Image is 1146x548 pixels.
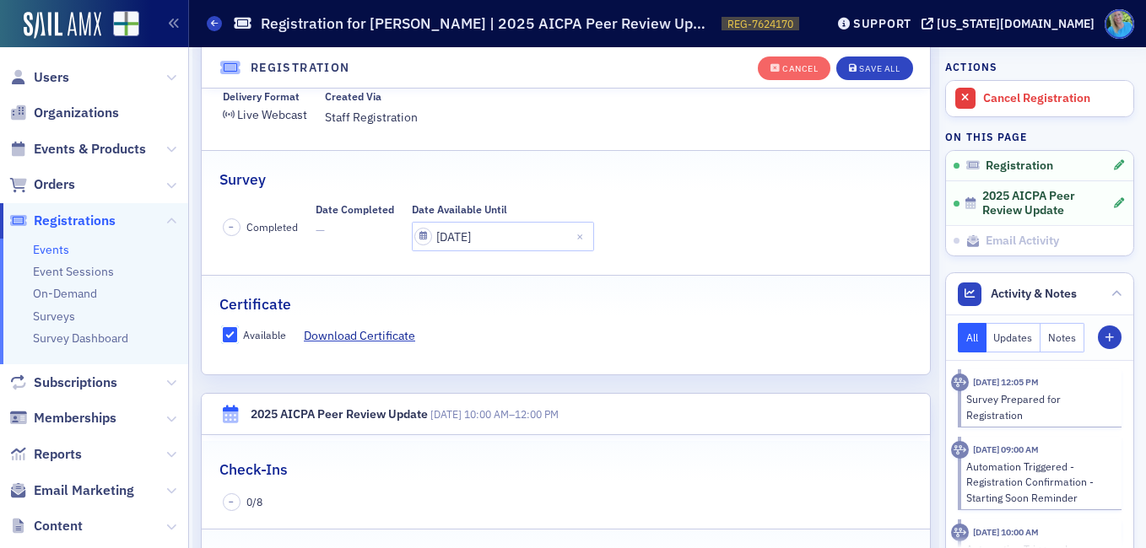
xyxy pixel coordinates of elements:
a: Survey Dashboard [33,330,128,346]
button: Notes [1041,323,1084,352]
div: Date Available Until [412,203,507,216]
span: [DATE] [430,407,462,421]
span: 0 / 8 [246,494,262,509]
span: Subscriptions [34,373,117,392]
span: Content [34,517,83,535]
div: [US_STATE][DOMAIN_NAME] [937,16,1095,31]
h2: Check-Ins [219,459,288,481]
div: Delivery Format [223,90,300,103]
span: – [229,496,234,508]
a: Registrations [9,212,116,230]
span: Events & Products [34,140,146,158]
div: Survey Prepared for Registration [966,391,1111,422]
span: Orders [34,175,75,194]
div: 2025 AICPA Peer Review Update [251,406,428,423]
h1: Registration for [PERSON_NAME] | 2025 AICPA Peer Review Update [261,13,713,34]
span: Activity & Notes [991,285,1077,303]
a: Email Marketing [9,481,134,500]
a: Events & Products [9,140,146,158]
span: Users [34,68,69,87]
div: Live Webcast [237,110,307,120]
span: – [430,407,559,421]
a: Memberships [9,409,116,427]
span: REG-7624170 [727,17,793,31]
a: Subscriptions [9,373,117,392]
span: – [229,221,234,233]
h4: On this page [945,129,1134,144]
span: Registration [986,158,1053,174]
a: Download Certificate [304,327,428,345]
img: SailAMX [24,12,101,39]
a: Organizations [9,104,119,122]
div: Available [243,328,286,342]
span: Email Activity [986,234,1059,249]
button: Updates [987,323,1041,352]
button: All [958,323,987,352]
div: Cancel [782,64,818,73]
input: MM/DD/YYYY [412,222,594,251]
input: Available [223,327,238,342]
span: Completed [246,219,298,234]
a: Cancel Registration [946,81,1133,116]
div: Activity [951,373,969,391]
button: Close [571,222,594,251]
div: Automation Triggered - Registration Confirmation - Starting Soon Reminder [966,459,1111,505]
button: Save All [836,56,912,80]
a: Reports [9,445,82,464]
div: Date Completed [316,203,394,216]
button: [US_STATE][DOMAIN_NAME] [922,18,1100,30]
a: View Homepage [101,11,139,40]
time: 12:00 PM [515,407,559,421]
div: Activity [951,524,969,541]
a: Content [9,517,83,535]
span: Profile [1105,9,1134,39]
time: 9/23/2025 12:05 PM [973,376,1039,388]
time: 9/22/2025 10:00 AM [973,526,1039,538]
span: — [316,222,394,239]
h4: Registration [251,59,350,77]
div: Activity [951,441,969,459]
button: Cancel [758,56,830,80]
span: Memberships [34,409,116,427]
div: Created Via [325,90,381,103]
h4: Actions [945,59,997,74]
a: On-Demand [33,286,97,301]
span: Organizations [34,104,119,122]
div: Save All [859,64,900,73]
span: 2025 AICPA Peer Review Update [982,189,1111,218]
a: Orders [9,175,75,194]
time: 9/23/2025 09:00 AM [973,443,1039,455]
span: Registrations [34,212,116,230]
span: Email Marketing [34,481,134,500]
h2: Survey [219,169,266,191]
h2: Certificate [219,293,291,315]
time: 10:00 AM [464,407,509,421]
span: Reports [34,445,82,464]
a: Users [9,68,69,87]
a: Event Sessions [33,264,114,279]
img: SailAMX [113,11,139,37]
div: Cancel Registration [983,91,1125,106]
span: Staff Registration [325,109,418,126]
a: Events [33,242,69,257]
a: Surveys [33,309,75,324]
div: Support [853,16,911,31]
